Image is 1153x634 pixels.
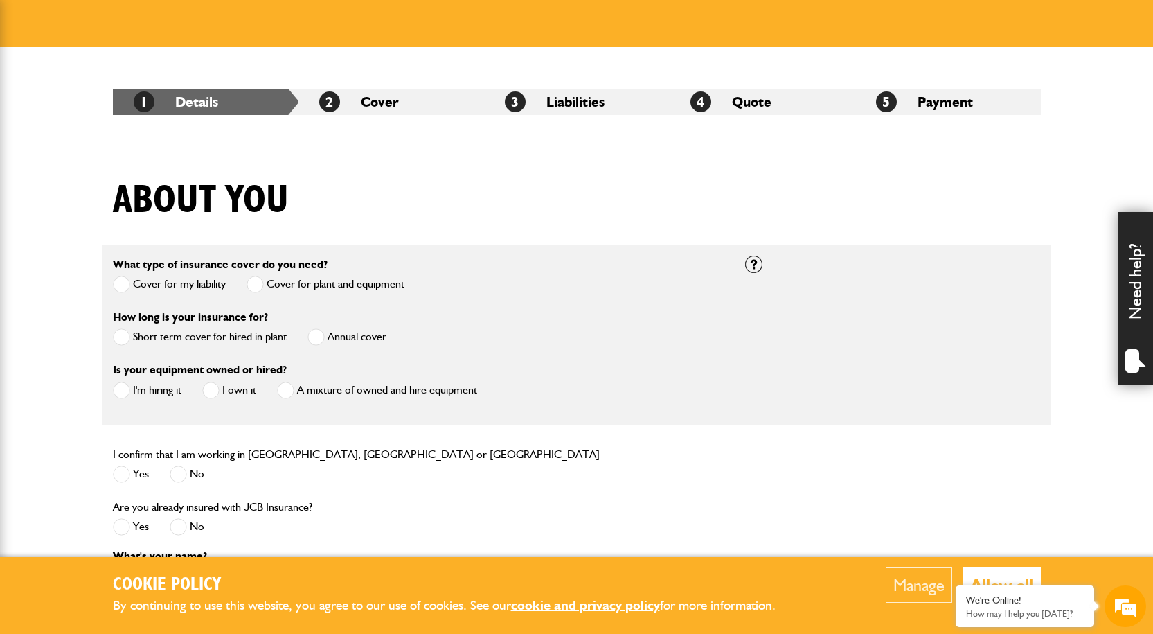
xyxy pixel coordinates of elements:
label: How long is your insurance for? [113,312,268,323]
img: d_20077148190_company_1631870298795_20077148190 [24,77,58,96]
textarea: Type your message and hit 'Enter' [18,251,253,415]
li: Payment [855,89,1041,115]
div: We're Online! [966,595,1084,606]
a: cookie and privacy policy [511,597,660,613]
span: 1 [134,91,154,112]
label: Yes [113,518,149,536]
label: I confirm that I am working in [GEOGRAPHIC_DATA], [GEOGRAPHIC_DATA] or [GEOGRAPHIC_DATA] [113,449,600,460]
li: Quote [670,89,855,115]
div: Chat with us now [72,78,233,96]
label: Are you already insured with JCB Insurance? [113,502,312,513]
span: 2 [319,91,340,112]
label: Short term cover for hired in plant [113,328,287,346]
button: Allow all [963,567,1041,603]
p: By continuing to use this website, you agree to our use of cookies. See our for more information. [113,595,798,617]
li: Details [113,89,298,115]
em: Start Chat [188,427,251,446]
label: I own it [202,382,256,399]
span: 5 [876,91,897,112]
label: Cover for plant and equipment [247,276,404,293]
label: I'm hiring it [113,382,181,399]
label: No [170,466,204,483]
p: How may I help you today? [966,608,1084,619]
li: Liabilities [484,89,670,115]
label: What type of insurance cover do you need? [113,259,328,270]
div: Minimize live chat window [227,7,260,40]
p: What's your name? [113,551,724,562]
label: A mixture of owned and hire equipment [277,382,477,399]
span: 4 [690,91,711,112]
input: Enter your last name [18,128,253,159]
label: Cover for my liability [113,276,226,293]
label: No [170,518,204,536]
input: Enter your phone number [18,210,253,240]
h2: Cookie Policy [113,574,798,596]
button: Manage [886,567,952,603]
li: Cover [298,89,484,115]
h1: About you [113,177,289,224]
span: 3 [505,91,526,112]
div: Need help? [1118,212,1153,385]
label: Annual cover [307,328,386,346]
input: Enter your email address [18,169,253,200]
label: Yes [113,466,149,483]
label: Is your equipment owned or hired? [113,364,287,376]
